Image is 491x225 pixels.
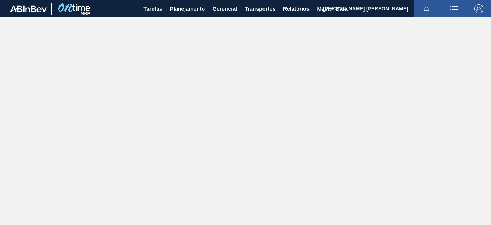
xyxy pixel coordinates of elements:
span: Planejamento [170,4,205,13]
img: userActions [450,4,459,13]
img: TNhmsLtSVTkK8tSr43FrP2fwEKptu5GPRR3wAAAABJRU5ErkJggg== [10,5,47,12]
img: Logout [474,4,483,13]
span: Gerencial [213,4,237,13]
span: Master Data [317,4,347,13]
span: Tarefas [143,4,162,13]
span: Relatórios [283,4,309,13]
button: Notificações [414,3,439,14]
span: Transportes [245,4,275,13]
